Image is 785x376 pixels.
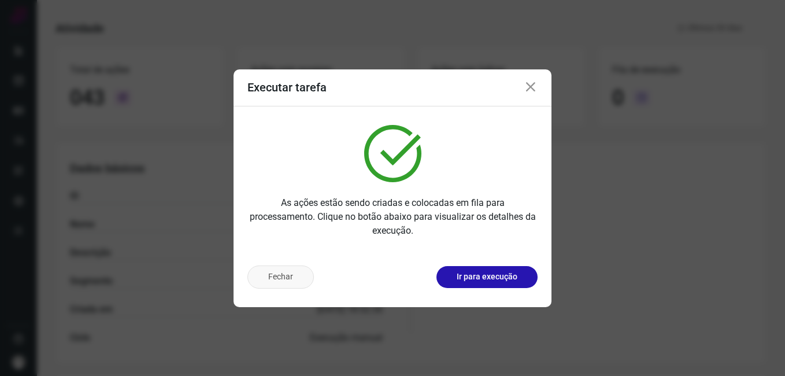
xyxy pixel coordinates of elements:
[247,196,538,238] p: As ações estão sendo criadas e colocadas em fila para processamento. Clique no botão abaixo para ...
[436,266,538,288] button: Ir para execução
[247,266,314,289] button: Fechar
[457,271,517,283] p: Ir para execução
[364,125,421,182] img: verified.svg
[247,80,327,94] h3: Executar tarefa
